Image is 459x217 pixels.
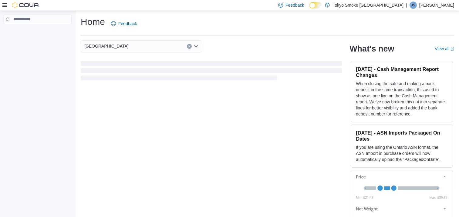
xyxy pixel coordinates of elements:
[109,18,139,30] a: Feedback
[356,130,448,142] h3: [DATE] - ASN Imports Packaged On Dates
[451,47,454,51] svg: External link
[406,2,407,9] p: |
[410,2,417,9] div: Jason Sawka
[349,44,394,54] h2: What's new
[81,16,105,28] h1: Home
[194,44,198,49] button: Open list of options
[356,144,448,162] p: If you are using the Ontario ASN format, the ASN Import in purchase orders will now automatically...
[187,44,192,49] button: Clear input
[12,2,39,8] img: Cova
[411,2,415,9] span: JS
[356,81,448,117] p: When closing the safe and making a bank deposit in the same transaction, this used to show as one...
[333,2,404,9] p: Tokyo Smoke [GEOGRAPHIC_DATA]
[84,42,129,50] span: [GEOGRAPHIC_DATA]
[309,2,322,8] input: Dark Mode
[285,2,304,8] span: Feedback
[81,62,342,82] span: Loading
[4,25,72,40] nav: Complex example
[356,66,448,78] h3: [DATE] - Cash Management Report Changes
[435,46,454,51] a: View allExternal link
[419,2,454,9] p: [PERSON_NAME]
[118,21,137,27] span: Feedback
